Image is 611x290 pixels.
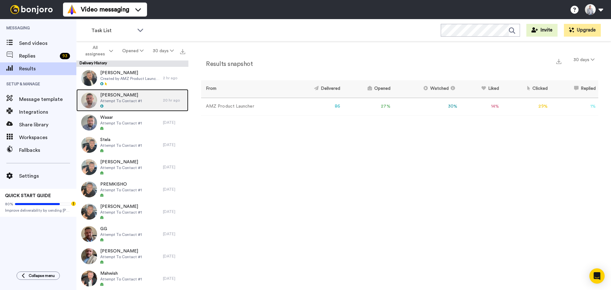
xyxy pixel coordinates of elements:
[460,98,502,115] td: 14 %
[100,210,142,215] span: Attempt To Contact #1
[550,80,598,98] th: Replied
[82,45,108,57] span: All assignees
[29,273,55,278] span: Collapse menu
[288,98,343,115] td: 86
[163,165,185,170] div: [DATE]
[100,165,142,170] span: Attempt To Contact #1
[19,134,76,141] span: Workspaces
[5,194,51,198] span: QUICK START GUIDE
[100,187,142,193] span: Attempt To Contact #1
[163,276,185,281] div: [DATE]
[100,114,142,121] span: Waaar
[91,27,134,34] span: Task List
[19,65,76,73] span: Results
[100,143,142,148] span: Attempt To Contact #1
[19,146,76,154] span: Fallbacks
[76,134,188,156] a: StelaAttempt To Contact #1[DATE]
[201,80,288,98] th: From
[19,121,76,129] span: Share library
[60,53,70,59] div: 93
[393,98,460,115] td: 30 %
[100,70,160,76] span: [PERSON_NAME]
[76,245,188,267] a: [PERSON_NAME]Attempt To Contact #1[DATE]
[564,24,601,37] button: Upgrade
[201,98,288,115] td: AMZ Product Launcher
[460,80,502,98] th: Liked
[76,223,188,245] a: GGAttempt To Contact #1[DATE]
[81,115,97,131] img: 6ba7ed10-49f0-459e-9d6c-66c53323a99c-thumb.jpg
[100,232,142,237] span: Attempt To Contact #1
[570,54,598,66] button: 30 days
[81,137,97,153] img: c59abbd0-a8df-4194-ba4e-54f7eaf59977-thumb.jpg
[81,204,97,220] img: 87d4121d-b41d-47ab-862e-143184c5f35e-thumb.jpg
[100,76,160,81] span: Created by AMZ Product Launcher
[180,49,185,54] img: export.svg
[5,208,71,213] span: Improve deliverability by sending [PERSON_NAME]’s from your own email
[81,70,97,86] img: 7e4f4cc1-f695-4cab-ab86-920e4fd3529f-thumb.jpg
[76,60,188,67] div: Delivery History
[100,92,142,98] span: [PERSON_NAME]
[554,56,563,66] button: Export a summary of each team member’s results that match this filter now.
[8,5,55,14] img: bj-logo-header-white.svg
[81,226,97,242] img: 04c69f53-fd27-4661-adcf-7b259d65ff2d-thumb.jpg
[550,98,598,115] td: 1 %
[118,45,148,57] button: Opened
[100,98,142,103] span: Attempt To Contact #1
[163,254,185,259] div: [DATE]
[76,89,188,111] a: [PERSON_NAME]Attempt To Contact #120 hr ago
[526,24,558,37] button: Invite
[100,277,142,282] span: Attempt To Contact #1
[163,142,185,147] div: [DATE]
[100,270,142,277] span: Mahwish
[100,137,142,143] span: Stela
[163,120,185,125] div: [DATE]
[76,111,188,134] a: WaaarAttempt To Contact #1[DATE]
[163,187,185,192] div: [DATE]
[19,108,76,116] span: Integrations
[81,92,97,108] img: 0ab1d6f6-8832-49b5-b69f-56bf99dea812-thumb.jpg
[76,201,188,223] a: [PERSON_NAME]Attempt To Contact #1[DATE]
[81,271,97,286] img: d80c42ff-5e9c-4d66-9ef6-99c114fd5dfe-thumb.jpg
[19,39,76,47] span: Send videos
[201,60,253,67] h2: Results snapshot
[76,267,188,290] a: MahwishAttempt To Contact #1[DATE]
[556,59,561,64] img: export.svg
[100,254,142,259] span: Attempt To Contact #1
[343,98,393,115] td: 27 %
[81,159,97,175] img: 90deee84-530b-4105-839b-d8547e18d36f-thumb.jpg
[71,201,76,207] div: Tooltip anchor
[100,248,142,254] span: [PERSON_NAME]
[76,67,188,89] a: [PERSON_NAME]Created by AMZ Product Launcher2 hr ago
[343,80,393,98] th: Opened
[148,45,178,57] button: 30 days
[288,80,343,98] th: Delivered
[76,178,188,201] a: PREMKISHOAttempt To Contact #1[DATE]
[19,52,57,60] span: Replies
[163,231,185,237] div: [DATE]
[17,272,60,280] button: Collapse menu
[100,203,142,210] span: [PERSON_NAME]
[81,5,129,14] span: Video messaging
[67,4,77,15] img: vm-color.svg
[178,46,187,56] button: Export all results that match these filters now.
[589,268,605,284] div: Open Intercom Messenger
[100,159,142,165] span: [PERSON_NAME]
[81,248,97,264] img: 63857c69-23e9-4f59-910e-a06d116cd82d-thumb.jpg
[19,95,76,103] span: Message template
[163,98,185,103] div: 20 hr ago
[163,75,185,81] div: 2 hr ago
[393,80,460,98] th: Watched
[100,181,142,187] span: PREMKISHO
[81,181,97,197] img: bb233b6d-d572-425e-be41-0a818a4c4dc1-thumb.jpg
[19,172,76,180] span: Settings
[5,202,13,207] span: 80%
[76,156,188,178] a: [PERSON_NAME]Attempt To Contact #1[DATE]
[502,98,550,115] td: 29 %
[78,42,118,60] button: All assignees
[163,209,185,214] div: [DATE]
[100,121,142,126] span: Attempt To Contact #1
[100,226,142,232] span: GG
[502,80,550,98] th: Clicked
